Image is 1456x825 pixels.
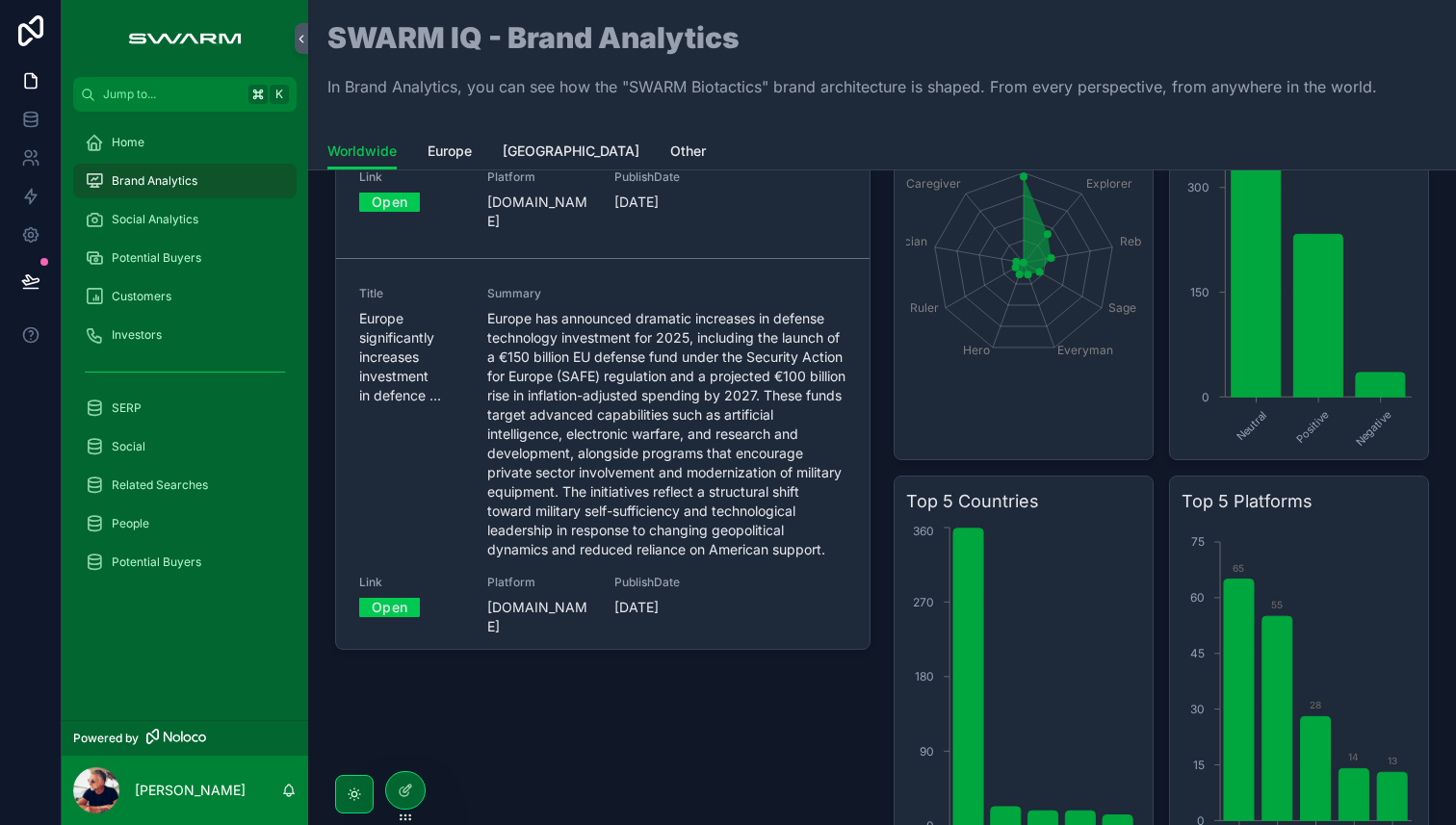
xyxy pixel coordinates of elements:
[359,187,420,217] a: Open
[915,669,934,683] tspan: 180
[428,142,472,161] span: Europe
[670,142,706,161] span: Other
[73,429,297,464] a: Social
[1388,755,1397,766] text: 13
[1293,408,1332,447] text: Positive
[1057,343,1113,357] tspan: Everyman
[112,554,201,570] span: Potential Buyers
[1182,78,1417,448] div: chart
[73,391,297,425] a: SERP
[877,234,927,248] tspan: Magician
[73,468,297,503] a: Related Searches
[327,142,397,161] span: Worldwide
[963,343,990,357] tspan: Hero
[272,87,287,102] span: K
[614,193,719,212] span: [DATE]
[359,286,464,301] span: Title
[1191,534,1205,549] tspan: 75
[336,259,870,664] a: TitleEurope significantly increases investment in defence ...SummaryEurope has announced dramatic...
[73,241,297,275] a: Potential Buyers
[906,176,961,191] tspan: Caregiver
[487,193,592,231] span: [DOMAIN_NAME]
[1348,751,1359,762] text: 14
[1190,646,1205,660] tspan: 45
[913,524,934,538] tspan: 360
[614,575,719,590] span: PublishDate
[503,134,639,172] a: [GEOGRAPHIC_DATA]
[112,135,144,150] span: Home
[112,289,171,304] span: Customers
[487,286,847,301] span: Summary
[118,23,250,54] img: App logo
[103,87,241,102] span: Jump to...
[73,506,297,541] a: People
[62,720,308,756] a: Powered by
[112,439,145,454] span: Social
[359,592,420,622] a: Open
[503,142,639,161] span: [GEOGRAPHIC_DATA]
[670,134,706,172] a: Other
[73,731,139,746] span: Powered by
[112,400,142,416] span: SERP
[1202,390,1209,404] tspan: 0
[1193,758,1205,772] tspan: 15
[112,250,201,266] span: Potential Buyers
[73,164,297,198] a: Brand Analytics
[112,173,197,189] span: Brand Analytics
[614,169,719,185] span: PublishDate
[359,575,464,590] span: Link
[73,279,297,314] a: Customers
[1190,702,1205,716] tspan: 30
[327,134,397,170] a: Worldwide
[1190,590,1205,605] tspan: 60
[112,516,149,531] span: People
[910,300,939,315] tspan: Ruler
[913,595,934,609] tspan: 270
[906,488,1141,515] h3: Top 5 Countries
[487,309,847,559] span: Europe has announced dramatic increases in defense technology investment for 2025, including the ...
[487,598,592,636] span: [DOMAIN_NAME]
[906,78,1141,448] div: chart
[487,169,592,185] span: Platform
[73,318,297,352] a: Investors
[73,545,297,580] a: Potential Buyers
[428,134,472,172] a: Europe
[1353,408,1393,449] text: Negative
[920,744,934,759] tspan: 90
[112,212,198,227] span: Social Analytics
[327,75,1377,98] p: In Brand Analytics, you can see how the "SWARM Biotactics" brand architecture is shaped. From eve...
[1271,599,1283,610] text: 55
[135,781,246,800] p: [PERSON_NAME]
[62,112,308,605] div: scrollable content
[1120,234,1151,248] tspan: Rebel
[73,125,297,160] a: Home
[1182,488,1417,515] h3: Top 5 Platforms
[614,598,719,617] span: [DATE]
[1108,300,1136,315] tspan: Sage
[359,169,464,185] span: Link
[1187,180,1209,194] tspan: 300
[1190,285,1209,299] tspan: 150
[487,575,592,590] span: Platform
[112,477,208,493] span: Related Searches
[73,77,297,112] button: Jump to...K
[359,309,464,405] span: Europe significantly increases investment in defence ...
[1310,699,1321,710] text: 28
[1233,562,1244,574] text: 65
[73,202,297,237] a: Social Analytics
[112,327,162,343] span: Investors
[1086,176,1132,191] tspan: Explorer
[327,23,1377,52] h1: SWARM IQ - Brand Analytics
[1234,408,1269,444] text: Neutral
